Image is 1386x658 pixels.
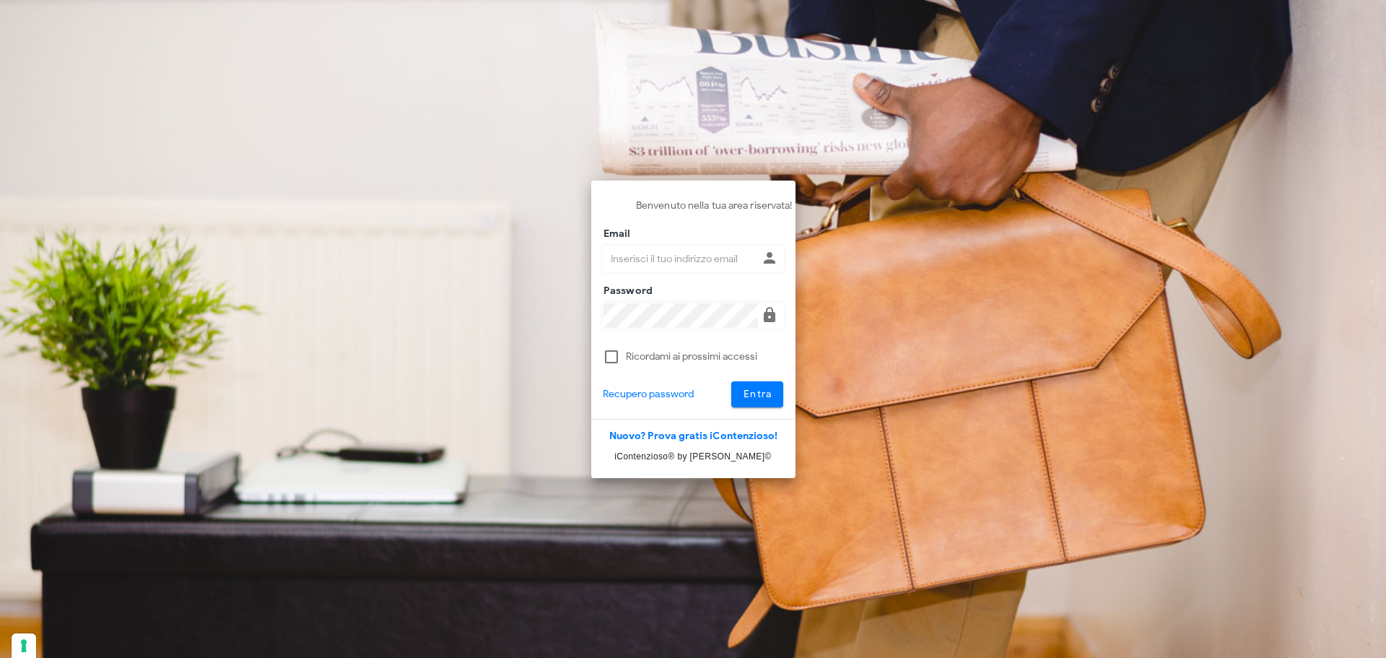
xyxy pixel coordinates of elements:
p: iContenzioso® by [PERSON_NAME]© [591,449,796,464]
label: Password [599,284,653,298]
button: Le tue preferenze relative al consenso per le tecnologie di tracciamento [12,633,36,658]
label: Ricordami ai prossimi accessi [626,350,784,364]
a: Nuovo? Prova gratis iContenzioso! [609,430,777,442]
button: Entra [731,381,784,407]
p: Benvenuto nella tua area riservata! [636,198,793,214]
a: Recupero password [603,386,694,402]
label: Email [599,227,631,241]
input: Inserisci il tuo indirizzo email [603,246,758,271]
span: Entra [743,388,772,400]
